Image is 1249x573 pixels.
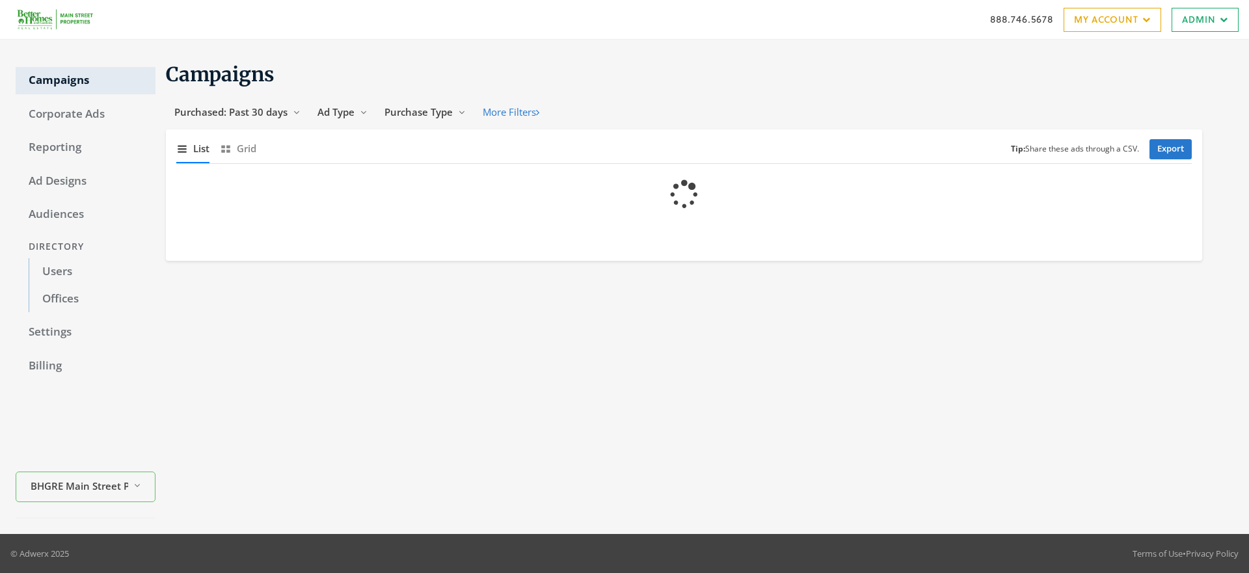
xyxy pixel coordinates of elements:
[166,62,275,87] span: Campaigns
[1011,143,1025,154] b: Tip:
[29,258,155,286] a: Users
[384,105,453,118] span: Purchase Type
[376,100,474,124] button: Purchase Type
[16,235,155,259] div: Directory
[16,472,155,503] button: BHGRE Main Street Properties
[1149,139,1192,159] a: Export
[1011,143,1139,155] small: Share these ads through a CSV.
[16,319,155,346] a: Settings
[309,100,376,124] button: Ad Type
[174,105,288,118] span: Purchased: Past 30 days
[1172,8,1239,32] a: Admin
[193,141,209,156] span: List
[29,286,155,313] a: Offices
[31,479,128,494] span: BHGRE Main Street Properties
[1186,548,1239,559] a: Privacy Policy
[317,105,355,118] span: Ad Type
[166,100,309,124] button: Purchased: Past 30 days
[16,101,155,128] a: Corporate Ads
[220,135,256,163] button: Grid
[16,353,155,380] a: Billing
[176,135,209,163] button: List
[990,12,1053,26] a: 888.746.5678
[16,201,155,228] a: Audiences
[237,141,256,156] span: Grid
[474,100,548,124] button: More Filters
[16,67,155,94] a: Campaigns
[16,168,155,195] a: Ad Designs
[10,3,100,36] img: Adwerx
[1133,547,1239,560] div: •
[16,134,155,161] a: Reporting
[1064,8,1161,32] a: My Account
[1133,548,1183,559] a: Terms of Use
[10,547,69,560] p: © Adwerx 2025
